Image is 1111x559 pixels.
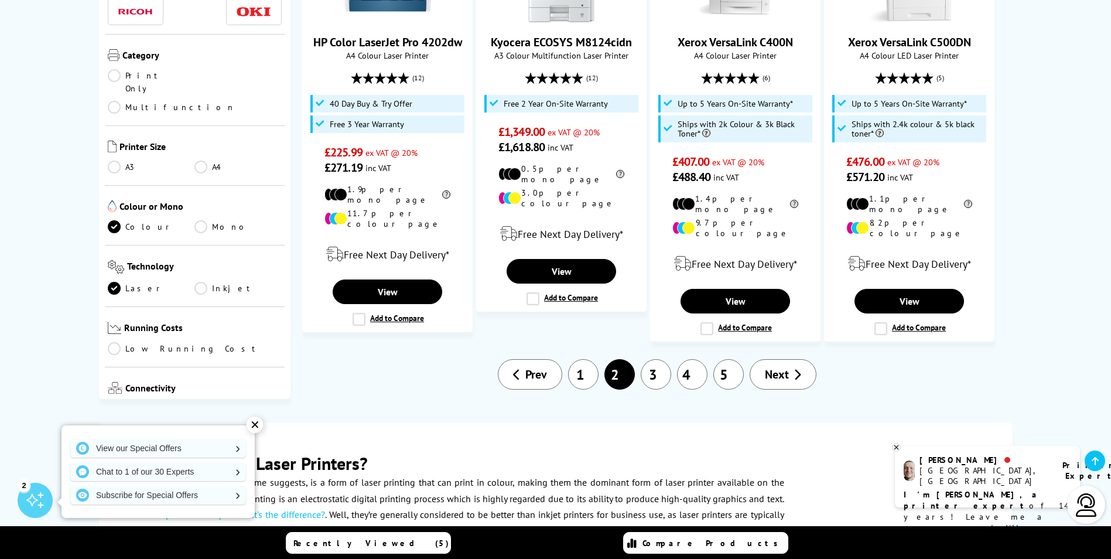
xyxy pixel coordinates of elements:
span: Ships with 2.4k colour & 5k black toner* [852,120,984,138]
a: A4 [194,161,282,173]
span: Technology [127,260,282,276]
a: Xerox VersaLink C500DN [866,13,953,25]
a: Next [750,359,816,390]
span: ex VAT @ 20% [887,156,939,168]
label: Add to Compare [700,322,772,335]
a: View [854,289,963,313]
a: HP Color LaserJet Pro 4202dw [313,35,462,50]
a: Chat to 1 of our 30 Experts [70,462,246,481]
a: Kyocera ECOSYS M8124cidn [518,13,606,25]
img: Ricoh [118,9,153,15]
a: Laser [108,282,195,295]
a: Laser printer vs inkjet - what's the difference? [142,509,325,520]
span: Colour or Mono [119,200,282,214]
span: (12) [412,67,424,89]
a: View [333,279,442,304]
li: 3.0p per colour page [498,188,624,209]
span: (12) [586,67,598,89]
a: OKI [236,4,271,19]
span: inc VAT [887,172,913,183]
h2: What Are Colour Laser Printers? [128,452,983,475]
span: (5) [936,67,944,89]
span: A4 Colour Laser Printer [657,50,814,61]
a: Ricoh [118,4,153,19]
a: Prev [498,359,562,390]
a: Xerox VersaLink C500DN [848,35,971,50]
a: Multifunction [108,101,235,114]
a: Colour [108,220,195,233]
a: Kyocera ECOSYS M8124cidn [491,35,632,50]
a: Subscribe for Special Offers [70,486,246,505]
span: £476.00 [846,154,884,169]
img: Category [108,49,119,61]
span: £271.19 [324,160,363,175]
div: modal_delivery [830,247,988,280]
a: Xerox VersaLink C400N [692,13,780,25]
label: Add to Compare [874,322,946,335]
img: Printer Size [108,141,117,152]
span: Ships with 2k Colour & 3k Black Toner* [678,120,810,138]
span: Prev [525,367,547,382]
div: modal_delivery [657,247,814,280]
label: Add to Compare [353,313,424,326]
li: 11.7p per colour page [324,208,450,229]
span: inc VAT [548,142,573,153]
div: modal_delivery [483,217,640,250]
li: 1.4p per mono page [672,193,798,214]
img: user-headset-light.svg [1075,493,1098,517]
span: 40 Day Buy & Try Offer [330,99,412,108]
div: [PERSON_NAME] [919,455,1048,465]
a: View [507,259,616,284]
li: 1.9p per mono page [324,184,450,205]
p: Colour laser printing, as the name suggests, is a form of laser printing that can print in colour... [128,475,983,538]
span: ex VAT @ 20% [365,147,418,158]
li: 8.2p per colour page [846,217,972,238]
img: Colour or Mono [108,200,117,212]
span: £225.99 [324,145,363,160]
img: OKI [236,7,271,17]
span: Running Costs [124,322,282,336]
span: £488.40 [672,169,710,185]
a: Low Running Cost [108,342,282,355]
span: £571.20 [846,169,884,185]
a: HP Color LaserJet Pro 4202dw [344,13,432,25]
span: Category [122,49,282,63]
a: Mono [194,220,282,233]
a: 5 [713,359,744,390]
a: View [681,289,789,313]
a: Recently Viewed (5) [286,532,451,554]
img: Connectivity [108,382,122,394]
span: £407.00 [672,154,709,169]
span: £1,349.00 [498,124,545,139]
img: ashley-livechat.png [904,461,915,481]
span: ex VAT @ 20% [712,156,764,168]
a: 3 [641,359,671,390]
div: ✕ [247,417,263,433]
span: (6) [763,67,770,89]
span: inc VAT [713,172,739,183]
div: 2 [18,479,30,492]
span: Up to 5 Years On-Site Warranty* [852,99,967,108]
li: 9.7p per colour page [672,217,798,238]
b: I'm [PERSON_NAME], a printer expert [904,489,1040,511]
a: Inkjet [194,282,282,295]
li: 0.5p per mono page [498,163,624,185]
p: of 14 years! Leave me a message and I'll respond ASAP [904,489,1071,545]
span: Recently Viewed (5) [293,538,449,548]
div: modal_delivery [309,238,466,271]
span: Compare Products [642,538,784,548]
img: Running Costs [108,322,122,334]
a: Compare Products [623,532,788,554]
label: Add to Compare [527,292,598,305]
span: Free 3 Year Warranty [330,120,404,129]
img: Technology [108,260,125,274]
a: View our Special Offers [70,439,246,458]
a: 4 [677,359,707,390]
span: Free 2 Year On-Site Warranty [504,99,608,108]
span: £1,618.80 [498,139,545,155]
span: Next [765,367,789,382]
span: Up to 5 Years On-Site Warranty* [678,99,793,108]
a: Print Only [108,69,195,95]
a: 1 [568,359,599,390]
span: ex VAT @ 20% [548,127,600,138]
